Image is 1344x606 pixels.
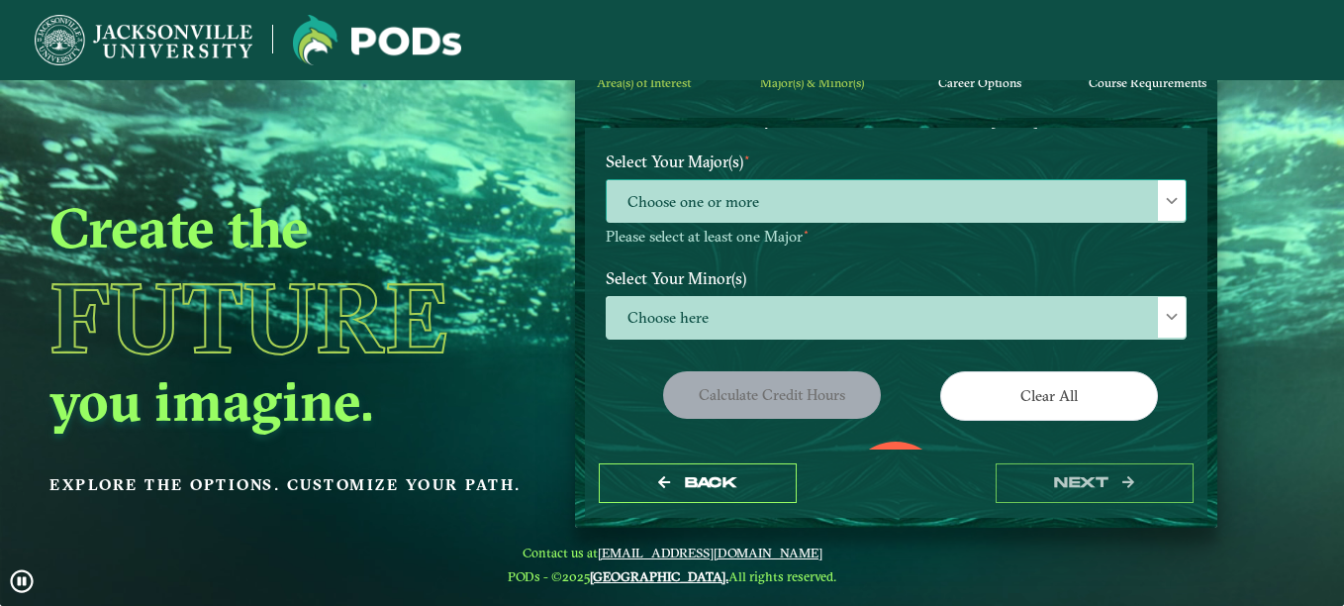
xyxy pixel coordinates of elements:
sup: ⋆ [743,150,751,164]
h1: Future [49,269,528,366]
button: next [996,463,1194,504]
span: Major(s) & Minor(s) [760,75,864,90]
img: Jacksonville University logo [293,15,461,65]
img: Jacksonville University logo [35,15,252,65]
p: Explore the options. Customize your path. [49,470,528,500]
button: Back [599,463,797,504]
h2: Create the [49,193,528,262]
sup: ⋆ [803,225,810,239]
label: Select Your Minor(s) [591,259,1201,296]
p: Please select at least one Major [606,228,1187,247]
a: [EMAIL_ADDRESS][DOMAIN_NAME] [598,545,822,560]
a: [GEOGRAPHIC_DATA]. [590,568,728,584]
span: Back [685,474,737,491]
span: Area(s) of Interest [597,75,691,90]
span: Course Requirements [1089,75,1206,90]
span: Choose one or more [607,180,1186,223]
h2: you imagine. [49,366,528,436]
span: Contact us at [508,545,836,560]
span: Choose here [607,297,1186,340]
label: Select Your Major(s) [591,144,1201,180]
button: Clear All [940,371,1158,420]
span: PODs - ©2025 All rights reserved. [508,568,836,584]
span: Career Options [938,75,1021,90]
button: Calculate credit hours [663,371,881,418]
